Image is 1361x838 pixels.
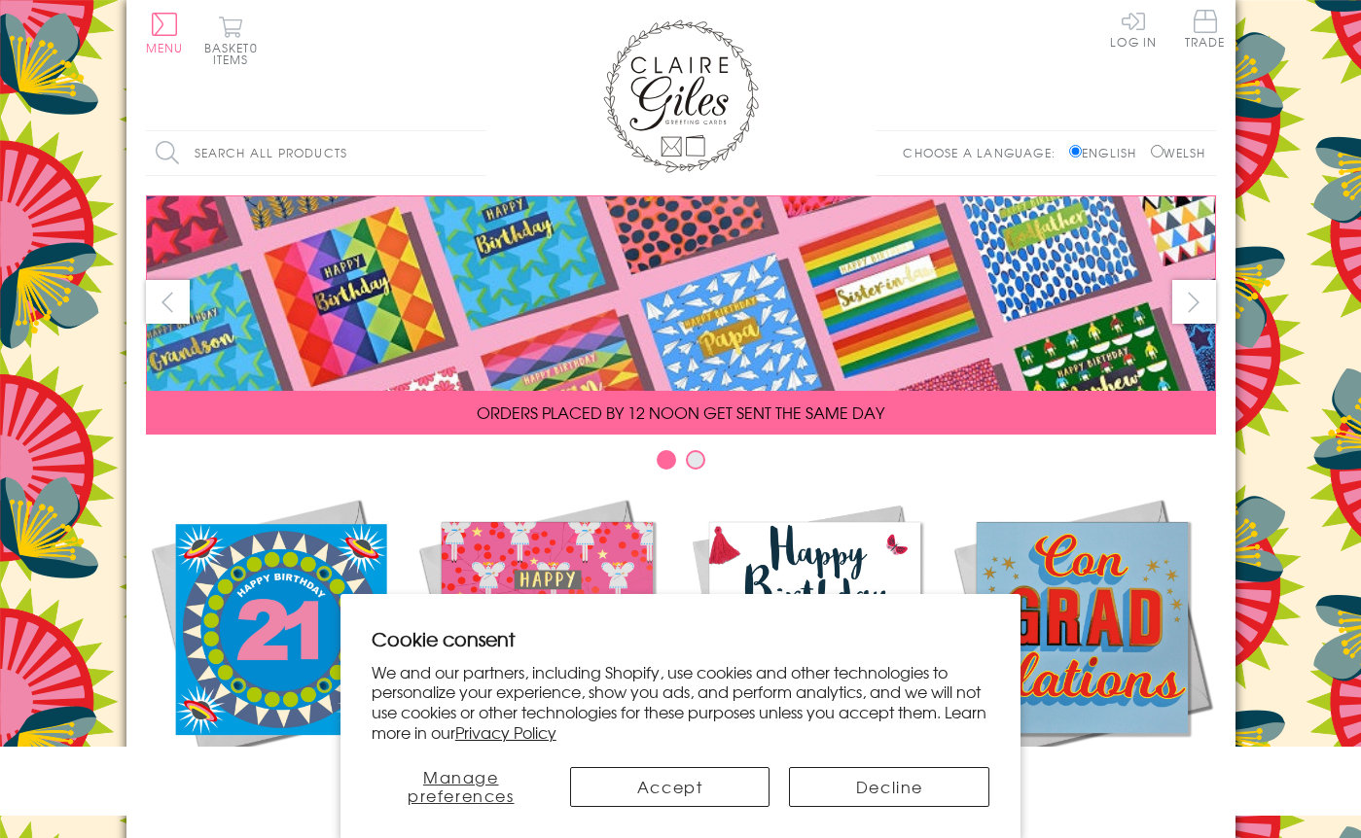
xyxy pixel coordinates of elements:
div: Carousel Pagination [146,449,1216,479]
button: Carousel Page 1 (Current Slide) [657,450,676,470]
span: ORDERS PLACED BY 12 NOON GET SENT THE SAME DAY [477,401,884,424]
a: Trade [1185,10,1226,52]
label: Welsh [1151,144,1206,161]
button: Manage preferences [372,767,551,807]
a: Birthdays [681,494,949,799]
a: Academic [949,494,1216,799]
span: Trade [1185,10,1226,48]
input: Search [467,131,486,175]
button: Basket0 items [204,16,258,65]
p: We and our partners, including Shopify, use cookies and other technologies to personalize your ex... [372,662,990,743]
input: English [1069,145,1082,157]
a: Christmas [413,494,681,799]
h2: Cookie consent [372,625,990,652]
p: Choose a language: [903,144,1065,161]
input: Welsh [1151,145,1164,157]
span: Manage preferences [408,765,515,807]
button: Decline [789,767,989,807]
a: New Releases [146,494,413,799]
a: Privacy Policy [455,720,556,744]
a: Log In [1110,10,1157,48]
label: English [1069,144,1146,161]
input: Search all products [146,131,486,175]
button: Menu [146,13,184,53]
span: Menu [146,39,184,56]
button: next [1172,280,1216,324]
img: Claire Giles Greetings Cards [603,19,759,173]
button: Carousel Page 2 [686,450,705,470]
button: Accept [570,767,770,807]
span: 0 items [213,39,258,68]
button: prev [146,280,190,324]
